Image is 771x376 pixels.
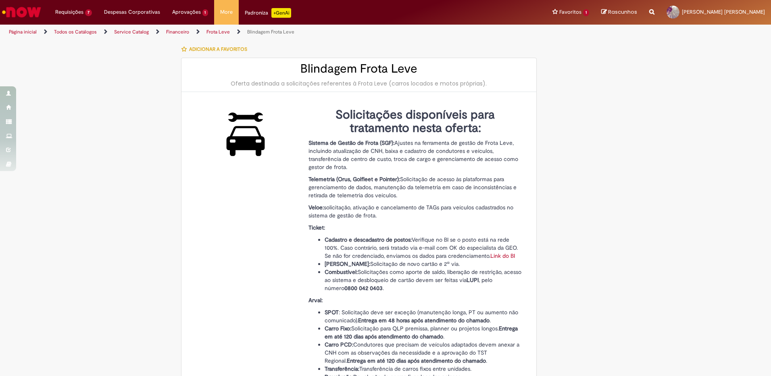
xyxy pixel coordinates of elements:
img: ServiceNow [1,4,42,20]
p: solicitação, ativação e cancelamento de TAGs para veículos cadastrados no sistema de gestão de fr... [308,203,522,219]
strong: [PERSON_NAME]: [325,260,370,267]
a: Página inicial [9,29,37,35]
span: Rascunhos [608,8,637,16]
strong: Arval: [308,297,323,304]
strong: LUPI [467,276,479,284]
span: More [220,8,233,16]
p: +GenAi [271,8,291,18]
strong: Entrega em até 120 dias após atendimento do chamado [347,357,486,364]
div: Padroniza [245,8,291,18]
span: Despesas Corporativas [104,8,160,16]
span: Requisições [55,8,83,16]
button: Adicionar a Favoritos [181,41,252,58]
a: Financeiro [166,29,189,35]
strong: Entrega em até 120 dias após atendimento do chamado [325,325,518,340]
strong: Sistema de Gestão de Frota (SGF): [308,139,394,146]
span: [PERSON_NAME] [PERSON_NAME] [682,8,765,15]
strong: Veloe: [308,204,324,211]
p: Solicitação de acesso às plataformas para gerenciamento de dados, manutenção da telemetria em cas... [308,175,522,199]
li: Verifique no BI se o posto está na rede 100%. Caso contrário, será tratado via e-mail com OK do e... [325,236,522,260]
img: Blindagem Frota Leve [219,108,273,160]
span: Aprovações [172,8,201,16]
strong: Carro Fixo: [325,325,351,332]
a: Service Catalog [114,29,149,35]
li: Solicitação para QLP premissa, planner ou projetos longos. . [325,324,522,340]
span: Favoritos [559,8,581,16]
strong: Combustível: [325,268,358,276]
strong: 0800 042 0403 [344,284,383,292]
div: Oferta destinada a solicitações referentes à Frota Leve (carros locados e motos próprias). [190,79,528,88]
li: : Solicitação deve ser exceção (manutenção longa, PT ou aumento não comunicado). . [325,308,522,324]
h2: Blindagem Frota Leve [190,62,528,75]
span: Adicionar a Favoritos [189,46,247,52]
li: Solicitações como aporte de saldo, liberação de restrição, acesso ao sistema e desbloqueio de car... [325,268,522,292]
a: Rascunhos [601,8,637,16]
li: Transferência de carros fixos entre unidades. [325,365,522,373]
p: Ajustes na ferramenta de gestão de Frota Leve, incluindo atualização de CNH, baixa e cadastro de ... [308,139,522,171]
a: Frota Leve [206,29,230,35]
li: Condutores que precisam de veículos adaptados devem anexar a CNH com as observações da necessidad... [325,340,522,365]
span: 1 [202,9,208,16]
a: Blindagem Frota Leve [247,29,294,35]
strong: Solicitações disponíveis para tratamento nesta oferta: [335,107,495,136]
strong: Telemetria (Orus, Golfleet e Pointer): [308,175,400,183]
a: Todos os Catálogos [54,29,97,35]
strong: Entrega em 48 horas após atendimento do chamado [358,317,490,324]
span: 7 [85,9,92,16]
ul: Trilhas de página [6,25,508,40]
li: Solicitação de novo cartão e 2ª via. [325,260,522,268]
strong: SPOT [325,309,339,316]
strong: Carro PCD: [325,341,353,348]
a: Link do BI [490,252,515,259]
strong: Transferência: [325,365,359,372]
span: 1 [583,9,589,16]
strong: Ticket: [308,224,325,231]
strong: Cadastro e descadastro de postos: [325,236,412,243]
